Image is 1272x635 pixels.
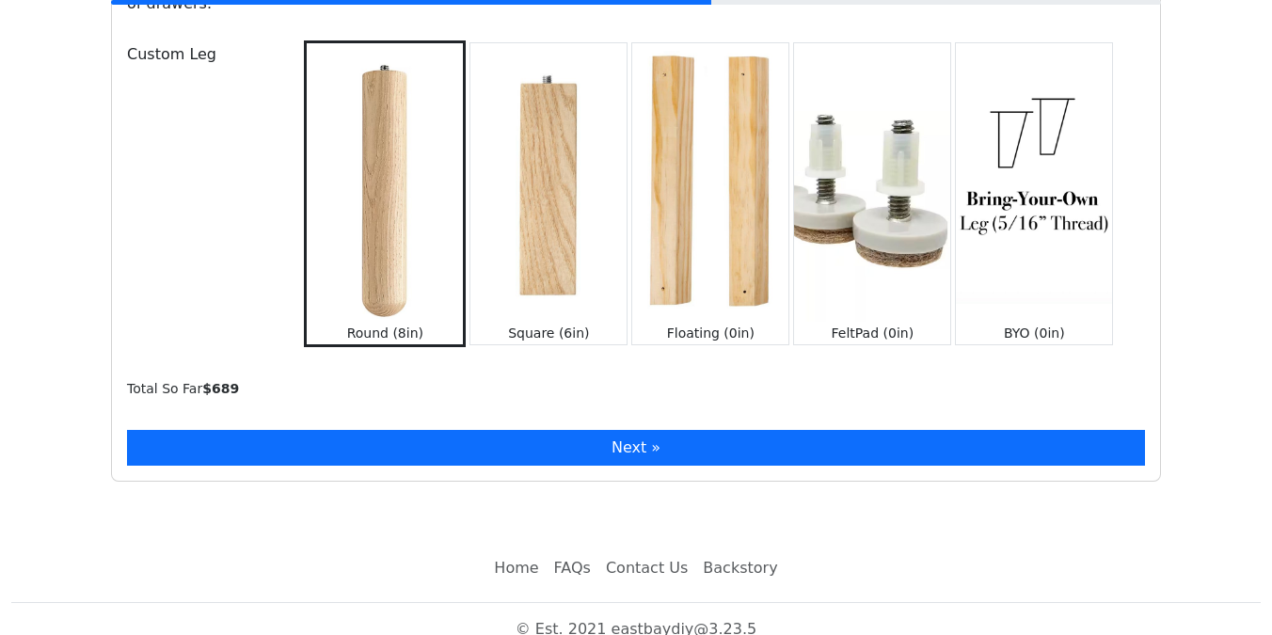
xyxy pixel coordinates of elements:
[547,549,598,587] a: FAQs
[955,42,1113,344] button: BYO (0in)
[793,42,951,344] button: FeltPad (0in)
[956,43,1112,321] img: BYO (0in)
[116,37,289,346] div: Custom Leg
[695,549,785,587] a: Backstory
[598,549,695,587] a: Contact Us
[632,43,788,321] img: Floating (0in)
[127,430,1145,466] button: Next »
[508,325,589,341] small: Square (6in)
[667,325,755,341] small: Floating (0in)
[832,325,914,341] small: FeltPad (0in)
[307,43,463,321] img: Round (8in)
[202,381,239,396] b: $ 689
[127,381,239,396] small: Total So Far
[1004,325,1065,341] small: BYO (0in)
[304,40,466,346] button: Round (8in)
[486,549,546,587] a: Home
[347,325,423,341] small: Round (8in)
[469,42,628,344] button: Square (6in)
[631,42,789,344] button: Floating (0in)
[470,43,627,321] img: Square (6in)
[794,43,950,321] img: FeltPad (0in)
